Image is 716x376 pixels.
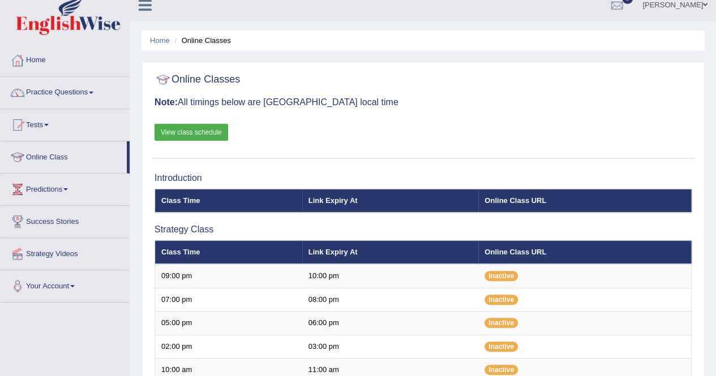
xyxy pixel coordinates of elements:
[1,45,130,73] a: Home
[1,206,130,234] a: Success Stories
[485,295,518,305] span: Inactive
[485,342,518,352] span: Inactive
[150,36,170,45] a: Home
[1,77,130,105] a: Practice Questions
[155,173,692,183] h3: Introduction
[155,224,692,235] h3: Strategy Class
[1,174,130,202] a: Predictions
[485,271,518,281] span: Inactive
[155,71,240,88] h2: Online Classes
[1,141,127,170] a: Online Class
[302,189,479,213] th: Link Expiry At
[302,264,479,288] td: 10:00 pm
[478,189,691,213] th: Online Class URL
[155,124,228,141] a: View class schedule
[302,312,479,335] td: 06:00 pm
[155,264,302,288] td: 09:00 pm
[155,288,302,312] td: 07:00 pm
[1,270,130,299] a: Your Account
[155,335,302,358] td: 02:00 pm
[155,312,302,335] td: 05:00 pm
[302,288,479,312] td: 08:00 pm
[302,240,479,264] th: Link Expiry At
[1,238,130,266] a: Strategy Videos
[485,318,518,328] span: Inactive
[172,35,231,46] li: Online Classes
[478,240,691,264] th: Online Class URL
[302,335,479,358] td: 03:00 pm
[155,97,178,107] b: Note:
[155,97,692,107] h3: All timings below are [GEOGRAPHIC_DATA] local time
[485,365,518,375] span: Inactive
[155,189,302,213] th: Class Time
[1,109,130,137] a: Tests
[155,240,302,264] th: Class Time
